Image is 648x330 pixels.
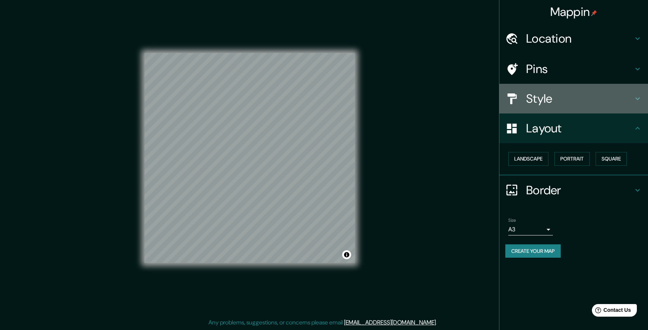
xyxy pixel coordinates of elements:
div: Border [499,175,648,205]
button: Portrait [554,152,590,166]
label: Size [508,217,516,223]
h4: Pins [526,62,633,76]
div: Location [499,24,648,53]
h4: Border [526,183,633,198]
div: Style [499,84,648,113]
iframe: Help widget launcher [582,301,640,322]
div: . [438,318,440,327]
h4: Layout [526,121,633,136]
a: [EMAIL_ADDRESS][DOMAIN_NAME] [344,319,436,326]
div: Layout [499,113,648,143]
div: A3 [508,224,553,235]
h4: Location [526,31,633,46]
button: Toggle attribution [342,250,351,259]
h4: Mappin [550,4,597,19]
div: Pins [499,54,648,84]
div: . [437,318,438,327]
h4: Style [526,91,633,106]
button: Square [596,152,627,166]
p: Any problems, suggestions, or concerns please email . [208,318,437,327]
button: Create your map [505,244,561,258]
canvas: Map [145,53,355,263]
button: Landscape [508,152,548,166]
img: pin-icon.png [591,10,597,16]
